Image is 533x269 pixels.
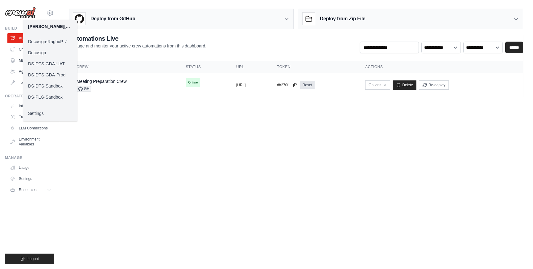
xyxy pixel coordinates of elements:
[7,174,54,184] a: Settings
[300,81,315,89] a: Reset
[7,78,54,88] a: Tool Registry
[76,79,127,84] a: Meeting Preparation Crew
[23,58,77,69] a: DS-DTS-GDA-UAT
[23,47,77,58] a: Docusign
[7,123,54,133] a: LLM Connections
[7,44,54,54] a: Crew Studio
[393,80,416,90] a: Delete
[23,108,77,119] a: Settings
[358,61,523,73] th: Actions
[69,43,206,49] p: Manage and monitor your active crew automations from this dashboard.
[23,80,77,92] a: DS-DTS-Sandbox
[178,61,229,73] th: Status
[7,134,54,149] a: Environment Variables
[277,83,298,88] button: db270f...
[5,26,54,31] div: Build
[19,187,36,192] span: Resources
[5,254,54,264] button: Logout
[186,78,200,87] span: Online
[229,61,270,73] th: URL
[7,185,54,195] button: Resources
[90,15,135,22] h3: Deploy from GitHub
[69,61,178,73] th: Crew
[73,13,85,25] img: GitHub Logo
[23,36,77,47] a: Docusign-RaghuP ✓
[502,239,533,269] iframe: Chat Widget
[320,15,365,22] h3: Deploy from Zip File
[7,163,54,173] a: Usage
[28,23,72,30] div: [PERSON_NAME][EMAIL_ADDRESS][DOMAIN_NAME]
[5,94,54,99] div: Operate
[7,101,54,111] a: Integrations
[27,256,39,261] span: Logout
[5,7,36,19] img: Logo
[7,67,54,76] a: Agents
[76,86,91,92] span: GH
[7,33,54,43] a: Automations
[7,112,54,122] a: Traces
[270,61,358,73] th: Token
[23,92,77,103] a: DS-PLG-Sandbox
[7,55,54,65] a: Marketplace
[365,80,390,90] button: Options
[23,69,77,80] a: DS-DTS-GDA-Prod
[69,34,206,43] h2: Automations Live
[419,80,449,90] button: Re-deploy
[5,155,54,160] div: Manage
